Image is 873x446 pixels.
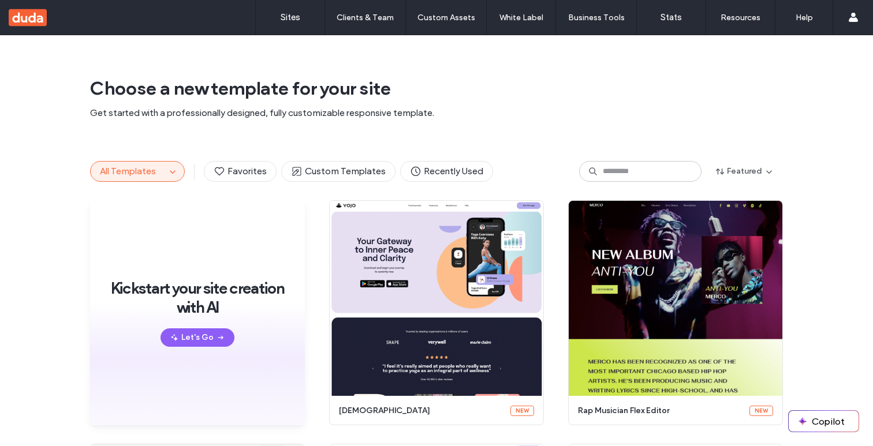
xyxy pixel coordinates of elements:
[339,405,503,417] span: [DEMOGRAPHIC_DATA]
[337,13,394,23] label: Clients & Team
[91,162,166,181] button: All Templates
[789,411,859,432] button: Copilot
[417,13,475,23] label: Custom Assets
[578,405,743,417] span: rap musician flex editor
[568,13,625,23] label: Business Tools
[706,162,783,181] button: Featured
[281,161,396,182] button: Custom Templates
[510,406,534,416] div: New
[410,165,483,178] span: Recently Used
[107,279,288,317] span: Kickstart your site creation with AI
[204,161,277,182] button: Favorites
[796,13,813,23] label: Help
[661,12,682,23] label: Stats
[400,161,493,182] button: Recently Used
[161,328,234,347] button: Let's Go
[721,13,760,23] label: Resources
[90,107,783,119] span: Get started with a professionally designed, fully customizable responsive template.
[749,406,773,416] div: New
[100,166,156,177] span: All Templates
[499,13,543,23] label: White Label
[214,165,267,178] span: Favorites
[281,12,300,23] label: Sites
[291,165,386,178] span: Custom Templates
[90,77,783,100] span: Choose a new template for your site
